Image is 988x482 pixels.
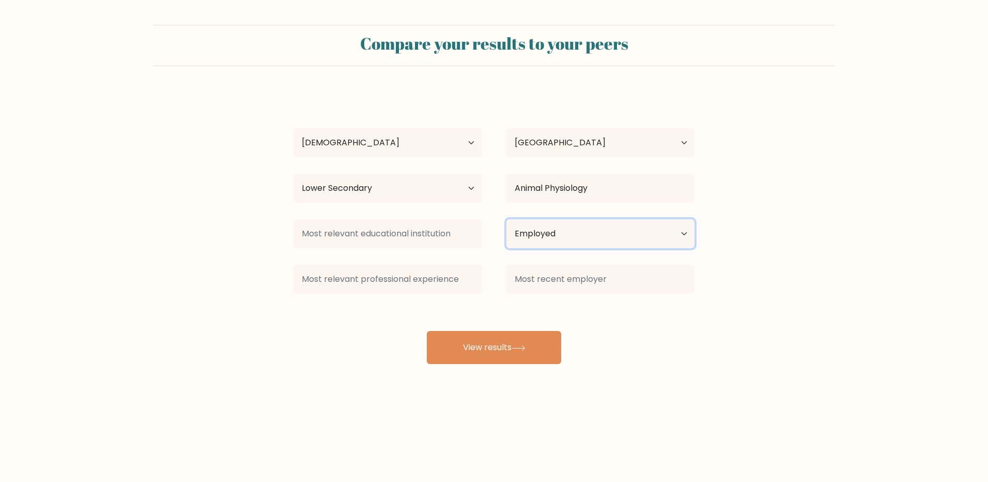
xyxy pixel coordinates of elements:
[506,174,694,203] input: What did you study?
[294,219,482,248] input: Most relevant educational institution
[506,265,694,294] input: Most recent employer
[159,34,829,53] h2: Compare your results to your peers
[294,265,482,294] input: Most relevant professional experience
[427,331,561,364] button: View results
